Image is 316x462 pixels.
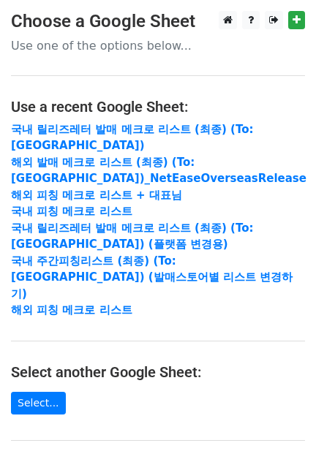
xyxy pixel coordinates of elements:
h4: Select another Google Sheet: [11,363,305,381]
a: 국내 릴리즈레터 발매 메크로 리스트 (최종) (To:[GEOGRAPHIC_DATA]) (플랫폼 변경용) [11,221,253,251]
h4: Use a recent Google Sheet: [11,98,305,115]
a: Select... [11,392,66,414]
a: 국내 주간피칭리스트 (최종) (To:[GEOGRAPHIC_DATA]) (발매스토어별 리스트 변경하기) [11,254,293,300]
a: 국내 피칭 메크로 리스트 [11,205,132,218]
h3: Choose a Google Sheet [11,11,305,32]
a: 해외 피칭 메크로 리스트 + 대표님 [11,189,182,202]
a: 해외 피칭 메크로 리스트 [11,303,132,317]
a: 국내 릴리즈레터 발매 메크로 리스트 (최종) (To:[GEOGRAPHIC_DATA]) [11,123,253,153]
p: Use one of the options below... [11,38,305,53]
a: 해외 발매 메크로 리스트 (최종) (To: [GEOGRAPHIC_DATA])_NetEaseOverseasRelease [11,156,306,186]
